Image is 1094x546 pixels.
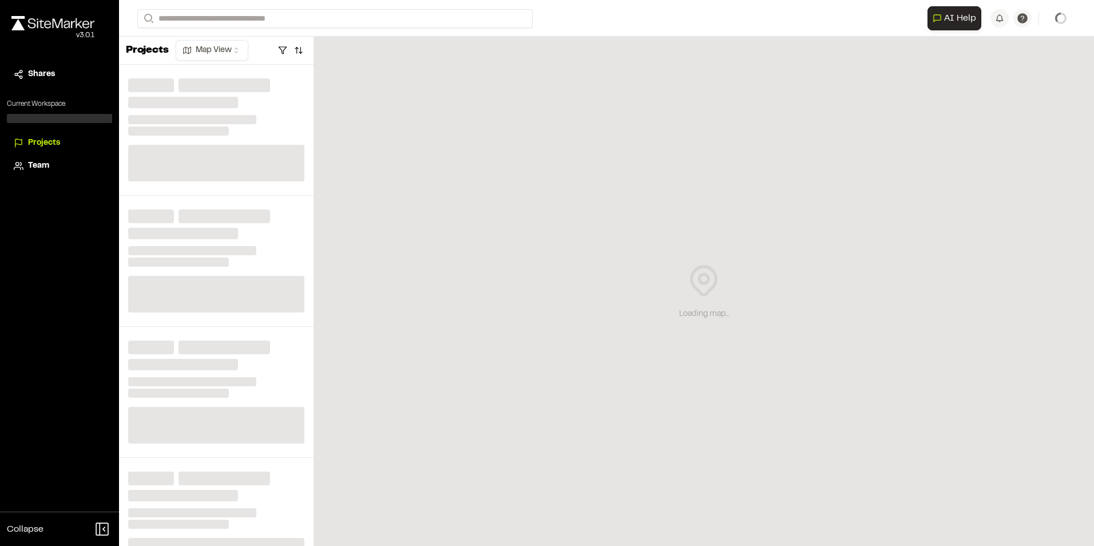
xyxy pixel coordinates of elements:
[14,68,105,81] a: Shares
[28,160,49,172] span: Team
[28,68,55,81] span: Shares
[927,6,986,30] div: Open AI Assistant
[126,43,169,58] p: Projects
[927,6,981,30] button: Open AI Assistant
[14,137,105,149] a: Projects
[944,11,976,25] span: AI Help
[137,9,158,28] button: Search
[11,30,94,41] div: Oh geez...please don't...
[28,137,60,149] span: Projects
[7,99,112,109] p: Current Workspace
[679,308,729,321] div: Loading map...
[7,523,43,536] span: Collapse
[14,160,105,172] a: Team
[11,16,94,30] img: rebrand.png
